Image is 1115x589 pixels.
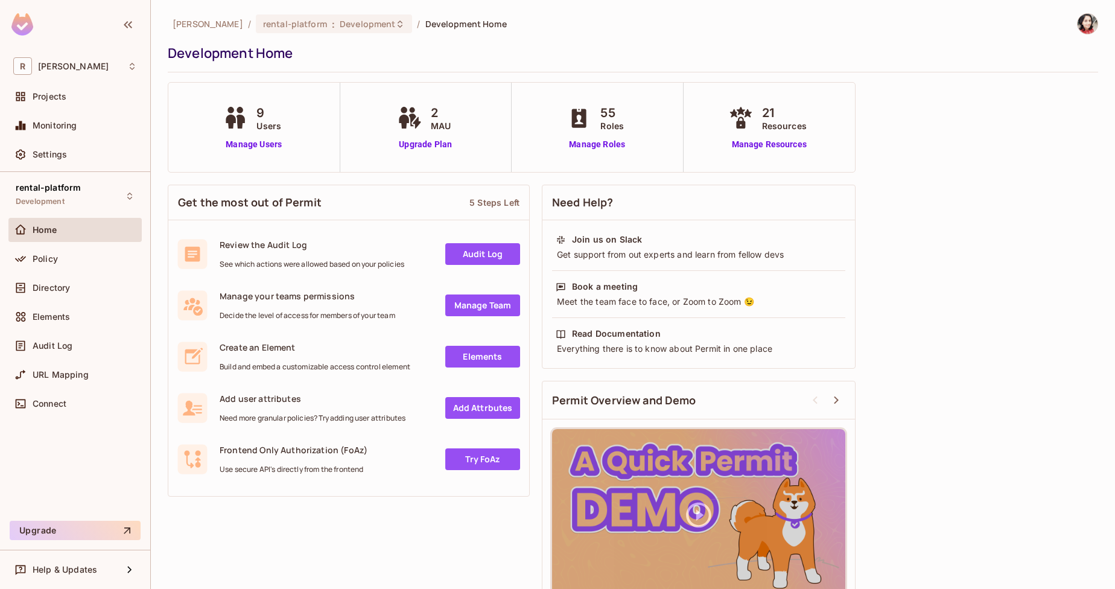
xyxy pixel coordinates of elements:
span: Policy [33,254,58,264]
span: rental-platform [16,183,81,193]
span: Audit Log [33,341,72,351]
span: Help & Updates [33,565,97,575]
a: Elements [445,346,520,368]
a: Manage Users [220,138,287,151]
div: Everything there is to know about Permit in one place [556,343,842,355]
span: Monitoring [33,121,77,130]
span: Need Help? [552,195,614,210]
span: R [13,57,32,75]
span: Users [256,119,281,132]
span: Development Home [425,18,507,30]
span: Roles [600,119,624,132]
a: Audit Log [445,243,520,265]
span: Resources [762,119,807,132]
span: 2 [431,104,451,122]
span: Review the Audit Log [220,239,404,250]
button: Upgrade [10,521,141,540]
span: Use secure API's directly from the frontend [220,465,367,474]
span: Get the most out of Permit [178,195,322,210]
span: URL Mapping [33,370,89,380]
span: Home [33,225,57,235]
span: Directory [33,283,70,293]
span: Settings [33,150,67,159]
a: Upgrade Plan [395,138,457,151]
span: Development [340,18,395,30]
div: Development Home [168,44,1092,62]
span: See which actions were allowed based on your policies [220,259,404,269]
span: Connect [33,399,66,409]
span: rental-platform [263,18,327,30]
a: Add Attrbutes [445,397,520,419]
span: Decide the level of access for members of your team [220,311,395,320]
span: 21 [762,104,807,122]
span: Elements [33,312,70,322]
div: Join us on Slack [572,234,642,246]
span: 55 [600,104,624,122]
span: Frontend Only Authorization (FoAz) [220,444,367,456]
span: Create an Element [220,342,410,353]
span: Need more granular policies? Try adding user attributes [220,413,405,423]
span: the active workspace [173,18,243,30]
div: Read Documentation [572,328,661,340]
span: Development [16,197,65,206]
div: Get support from out experts and learn from fellow devs [556,249,842,261]
li: / [417,18,420,30]
span: Workspace: roy-poc [38,62,109,71]
img: PARVATHY N NAIR [1078,14,1098,34]
span: Build and embed a customizable access control element [220,362,410,372]
span: Manage your teams permissions [220,290,395,302]
span: MAU [431,119,451,132]
div: Book a meeting [572,281,638,293]
span: Permit Overview and Demo [552,393,696,408]
a: Try FoAz [445,448,520,470]
div: Meet the team face to face, or Zoom to Zoom 😉 [556,296,842,308]
a: Manage Resources [726,138,813,151]
span: Projects [33,92,66,101]
div: 5 Steps Left [469,197,519,208]
a: Manage Team [445,294,520,316]
span: 9 [256,104,281,122]
span: Add user attributes [220,393,405,404]
li: / [248,18,251,30]
span: : [331,19,335,29]
a: Manage Roles [564,138,630,151]
img: SReyMgAAAABJRU5ErkJggg== [11,13,33,36]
